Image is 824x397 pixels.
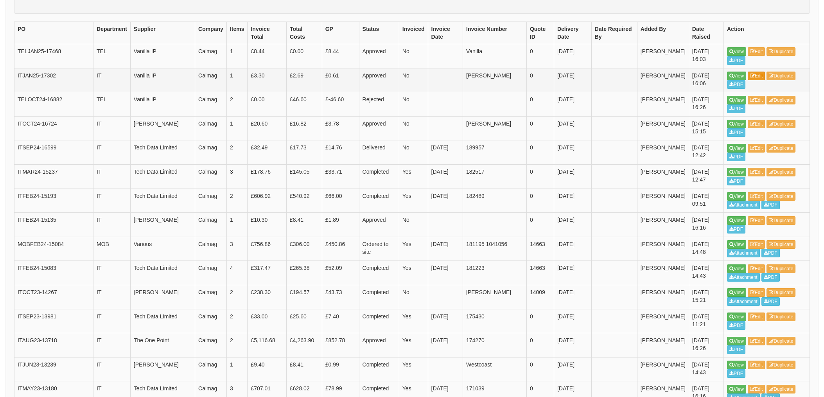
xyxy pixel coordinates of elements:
[748,240,765,249] a: Edit
[554,140,591,165] td: [DATE]
[761,273,780,282] a: PDF
[130,285,195,309] td: [PERSON_NAME]
[226,333,248,357] td: 2
[727,144,746,153] a: View
[195,309,227,333] td: Calmag
[14,140,93,165] td: ITSEP24-16599
[748,96,765,104] a: Edit
[554,357,591,381] td: [DATE]
[748,361,765,369] a: Edit
[767,72,795,80] a: Duplicate
[689,116,723,140] td: [DATE] 15:15
[399,165,428,189] td: Yes
[359,68,399,92] td: Approved
[767,264,795,273] a: Duplicate
[226,237,248,261] td: 3
[637,309,689,333] td: [PERSON_NAME]
[727,337,746,345] a: View
[748,144,765,153] a: Edit
[767,47,795,56] a: Duplicate
[463,44,526,68] td: Vanilla
[526,261,554,285] td: 14663
[399,237,428,261] td: Yes
[93,285,131,309] td: IT
[727,104,745,113] a: PDF
[130,44,195,68] td: Vanilla IP
[399,189,428,213] td: Yes
[130,92,195,117] td: Vanilla IP
[14,261,93,285] td: ITFEB24-15083
[226,189,248,213] td: 2
[761,201,780,209] a: PDF
[554,189,591,213] td: [DATE]
[748,192,765,201] a: Edit
[428,237,463,261] td: [DATE]
[526,44,554,68] td: 0
[637,116,689,140] td: [PERSON_NAME]
[226,22,248,44] th: Items
[195,261,227,285] td: Calmag
[761,249,780,257] a: PDF
[226,357,248,381] td: 1
[248,189,287,213] td: £606.92
[322,44,359,68] td: £8.44
[554,237,591,261] td: [DATE]
[526,357,554,381] td: 0
[727,192,746,201] a: View
[526,333,554,357] td: 0
[287,68,322,92] td: £2.69
[727,313,746,321] a: View
[248,309,287,333] td: £33.00
[195,116,227,140] td: Calmag
[554,165,591,189] td: [DATE]
[637,213,689,237] td: [PERSON_NAME]
[727,80,745,89] a: PDF
[359,22,399,44] th: Status
[727,47,746,56] a: View
[226,44,248,68] td: 1
[748,120,765,128] a: Edit
[359,140,399,165] td: Delivered
[748,72,765,80] a: Edit
[195,189,227,213] td: Calmag
[287,44,322,68] td: £0.00
[195,44,227,68] td: Calmag
[130,309,195,333] td: Tech Data Limited
[637,22,689,44] th: Added By
[248,165,287,189] td: £178.76
[428,189,463,213] td: [DATE]
[322,237,359,261] td: £450.86
[689,309,723,333] td: [DATE] 11:21
[526,237,554,261] td: 14663
[767,144,795,153] a: Duplicate
[14,189,93,213] td: ITFEB24-15193
[93,68,131,92] td: IT
[689,357,723,381] td: [DATE] 14:43
[748,47,765,56] a: Edit
[226,261,248,285] td: 4
[195,213,227,237] td: Calmag
[359,92,399,117] td: Rejected
[463,165,526,189] td: 182517
[463,22,526,44] th: Invoice Number
[727,177,745,185] a: PDF
[554,333,591,357] td: [DATE]
[93,92,131,117] td: TEL
[526,165,554,189] td: 0
[637,357,689,381] td: [PERSON_NAME]
[359,189,399,213] td: Completed
[287,140,322,165] td: £17.73
[727,168,746,176] a: View
[14,309,93,333] td: ITSEP23-13981
[727,201,760,209] a: Attachment
[463,357,526,381] td: Westcoast
[93,22,131,44] th: Department
[130,261,195,285] td: Tech Data Limited
[322,165,359,189] td: £33.71
[248,22,287,44] th: Invoice Total
[195,333,227,357] td: Calmag
[637,140,689,165] td: [PERSON_NAME]
[14,116,93,140] td: ITOCT24-16724
[195,92,227,117] td: Calmag
[767,192,795,201] a: Duplicate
